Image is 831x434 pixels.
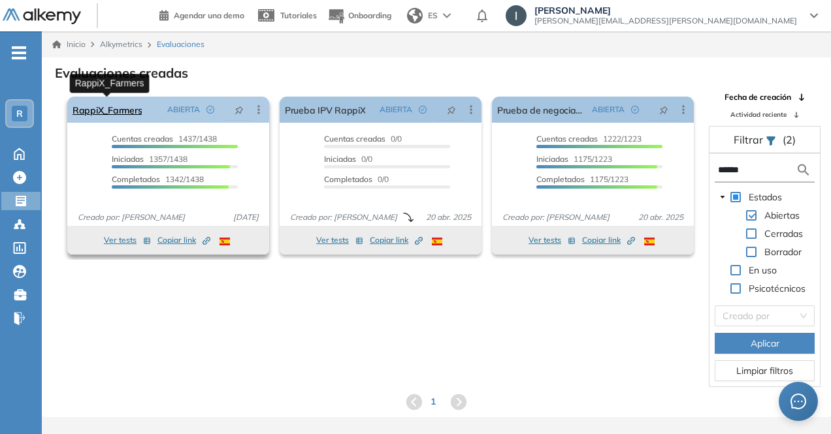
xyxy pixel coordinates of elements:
[536,134,598,144] span: Cuentas creadas
[592,104,625,116] span: ABIERTA
[443,13,451,18] img: arrow
[157,232,210,248] button: Copiar link
[529,232,576,248] button: Ver tests
[407,8,423,23] img: world
[536,174,585,184] span: Completados
[749,191,782,203] span: Estados
[174,10,244,20] span: Agendar una demo
[228,211,264,223] span: [DATE]
[534,5,797,16] span: [PERSON_NAME]
[112,154,187,164] span: 1357/1438
[324,134,402,144] span: 0/0
[12,52,26,54] i: -
[235,104,244,115] span: pushpin
[497,211,615,223] span: Creado por: [PERSON_NAME]
[736,364,793,378] span: Limpiar filtros
[497,97,587,123] a: Prueba de negociación RappiX
[536,174,628,184] span: 1175/1223
[649,99,678,120] button: pushpin
[285,97,365,123] a: Prueba IPV RappiX
[220,238,230,245] img: ESP
[534,16,797,26] span: [PERSON_NAME][EMAIL_ADDRESS][PERSON_NAME][DOMAIN_NAME]
[112,134,217,144] span: 1437/1438
[659,104,668,115] span: pushpin
[100,39,142,49] span: Alkymetrics
[762,244,804,260] span: Borrador
[167,104,200,116] span: ABIERTA
[70,74,150,93] div: RappiX_Farmers
[112,134,173,144] span: Cuentas creadas
[725,91,791,103] span: Fecha de creación
[3,8,81,25] img: Logo
[536,154,612,164] span: 1175/1223
[764,228,803,240] span: Cerradas
[790,394,806,409] span: message
[73,97,142,123] a: RappiX_Farmers
[324,174,372,184] span: Completados
[324,174,389,184] span: 0/0
[104,232,151,248] button: Ver tests
[536,154,568,164] span: Iniciadas
[157,234,210,246] span: Copiar link
[73,211,190,223] span: Creado por: [PERSON_NAME]
[348,10,391,20] span: Onboarding
[764,246,802,258] span: Borrador
[746,262,779,278] span: En uso
[746,281,808,296] span: Psicotécnicos
[751,336,779,350] span: Aplicar
[431,395,436,409] span: 1
[715,333,815,354] button: Aplicar
[749,283,806,294] span: Psicotécnicos
[762,226,806,241] span: Cerradas
[157,39,204,50] span: Evaluaciones
[730,110,787,119] span: Actividad reciente
[536,134,642,144] span: 1222/1223
[370,232,423,248] button: Copiar link
[428,10,438,22] span: ES
[324,134,385,144] span: Cuentas creadas
[762,208,802,223] span: Abiertas
[112,174,204,184] span: 1342/1438
[447,104,456,115] span: pushpin
[324,154,356,164] span: Iniciadas
[437,99,466,120] button: pushpin
[285,211,402,223] span: Creado por: [PERSON_NAME]
[52,39,86,50] a: Inicio
[324,154,372,164] span: 0/0
[796,162,811,178] img: search icon
[55,65,188,81] h3: Evaluaciones creadas
[112,154,144,164] span: Iniciadas
[582,234,635,246] span: Copiar link
[749,264,777,276] span: En uso
[280,10,317,20] span: Tutoriales
[380,104,412,116] span: ABIERTA
[421,211,476,223] span: 20 abr. 2025
[715,360,815,381] button: Limpiar filtros
[159,7,244,22] a: Agendar una demo
[719,194,726,200] span: caret-down
[370,234,423,246] span: Copiar link
[112,174,160,184] span: Completados
[316,232,363,248] button: Ver tests
[734,133,766,146] span: Filtrar
[225,99,253,120] button: pushpin
[16,108,23,119] span: R
[631,106,639,114] span: check-circle
[633,211,689,223] span: 20 abr. 2025
[419,106,427,114] span: check-circle
[644,238,655,245] img: ESP
[783,132,796,147] span: (2)
[206,106,214,114] span: check-circle
[764,209,800,221] span: Abiertas
[582,232,635,248] button: Copiar link
[327,2,391,30] button: Onboarding
[432,238,442,245] img: ESP
[746,189,785,205] span: Estados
